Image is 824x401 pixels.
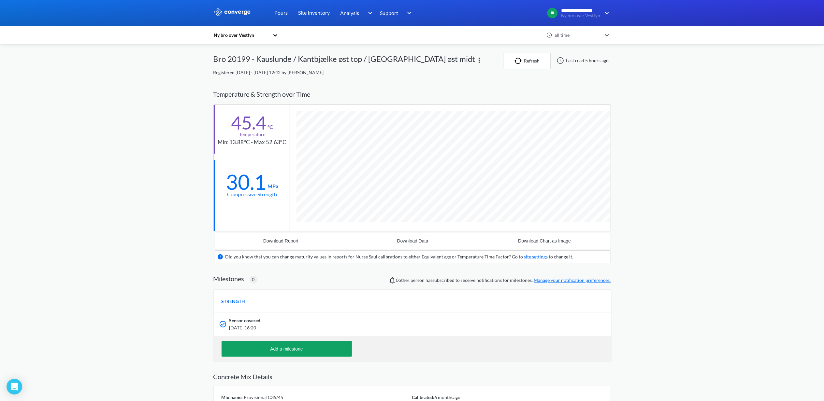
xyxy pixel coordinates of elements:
img: more.svg [475,56,483,64]
button: Download Chart as Image [479,233,611,249]
div: Temperature [239,131,265,138]
button: Refresh [504,53,551,69]
a: Manage your notification preferences. [534,277,611,283]
span: 0 [252,276,255,283]
img: logo_ewhite.svg [213,8,251,16]
img: notifications-icon.svg [388,276,396,284]
button: Download Report [215,233,347,249]
div: Min: 13.88°C - Max 52.63°C [218,138,287,147]
div: Download Data [397,238,428,243]
img: icon-clock.svg [546,32,552,38]
span: Registered [DATE] - [DATE] 12:42 by [PERSON_NAME] [213,70,324,75]
h2: Milestones [213,275,244,283]
div: Last read 5 hours ago [553,57,611,64]
span: Analysis [340,9,359,17]
img: downArrow.svg [364,9,374,17]
img: icon-refresh.svg [514,58,524,64]
div: 45.4 [231,115,267,131]
span: [DATE] 16:20 [229,324,525,331]
div: Download Chart as Image [518,238,571,243]
div: Bro 20199 - Kauslunde / Kantbjælke øst top / [GEOGRAPHIC_DATA] øst midt [213,53,475,69]
button: Add a milestone [222,341,352,357]
div: 30.1 [226,174,267,190]
span: 6 months ago [435,394,461,400]
span: Sensor covered [229,317,261,324]
img: downArrow.svg [600,9,611,17]
div: Temperature & Strength over Time [213,84,611,104]
span: Support [380,9,398,17]
div: Did you know that you can change maturity values in reports for Nurse Saul calibrations to either... [225,253,573,260]
div: Download Report [263,238,298,243]
div: Ny bro over Vestfyn [213,32,269,39]
span: Mix name: [222,394,243,400]
h2: Concrete Mix Details [213,373,611,380]
div: Open Intercom Messenger [7,379,22,394]
span: 0 other [396,277,410,283]
span: STRENGTH [222,298,245,305]
span: Calibrated: [412,394,435,400]
img: downArrow.svg [403,9,413,17]
span: Provisional C35/45 [243,394,283,400]
button: Download Data [347,233,479,249]
a: site settings [524,254,548,259]
span: person has subscribed to receive notifications for milestones. [396,277,611,284]
span: Ny bro over Vestfyn [561,13,600,18]
div: all time [553,32,602,39]
div: Compressive Strength [227,190,277,198]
